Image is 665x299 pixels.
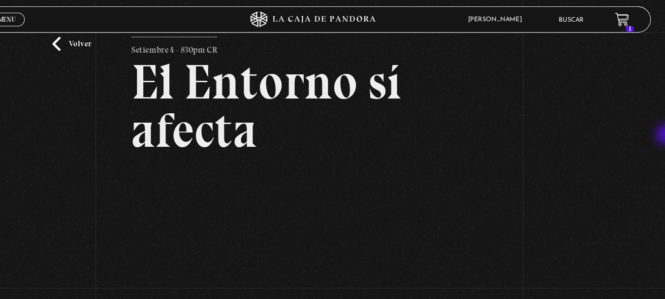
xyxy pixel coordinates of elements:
[166,54,498,145] h2: El Entorno sí afecta
[476,15,541,21] span: [PERSON_NAME]
[166,34,247,54] p: Setiembre 4 - 830pm CR
[93,34,129,48] a: Volver
[42,15,58,21] span: Menu
[38,24,62,31] span: Cerrar
[566,16,589,22] a: Buscar
[618,12,632,25] a: 1
[628,24,636,30] span: 1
